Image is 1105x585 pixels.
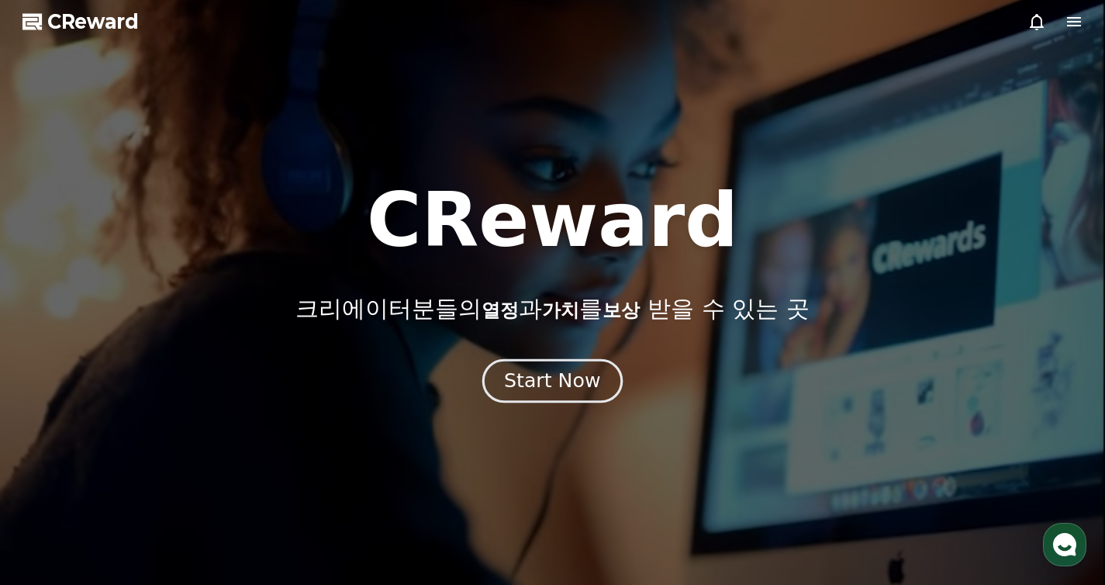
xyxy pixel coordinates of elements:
h1: CReward [367,183,738,258]
span: 가치 [542,299,579,321]
p: 크리에이터분들의 과 를 받을 수 있는 곳 [295,295,809,323]
span: 대화 [142,480,161,493]
a: CReward [22,9,139,34]
a: 설정 [200,456,298,495]
span: CReward [47,9,139,34]
span: 홈 [49,479,58,492]
a: 대화 [102,456,200,495]
div: Start Now [504,368,600,394]
a: 홈 [5,456,102,495]
a: Start Now [485,376,620,390]
button: Start Now [482,359,623,403]
span: 보상 [603,299,640,321]
span: 열정 [482,299,519,321]
span: 설정 [240,479,258,492]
